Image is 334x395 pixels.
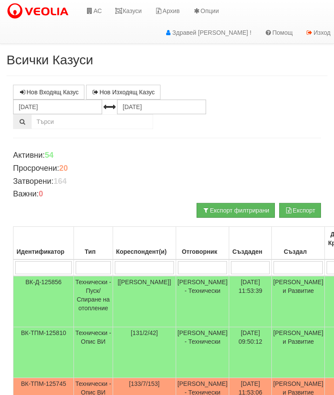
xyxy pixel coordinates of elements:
[113,227,176,260] th: Кореспондент(и): No sort applied, activate to apply an ascending sort
[86,85,160,100] a: Нов Изходящ Казус
[229,276,272,327] td: [DATE] 11:53:39
[74,276,113,327] td: Технически - Пуск/Спиране на отопление
[176,327,229,378] td: [PERSON_NAME] - Технически
[13,177,321,186] h4: Затворени:
[45,151,53,159] b: 54
[117,279,171,285] span: [[PERSON_NAME]]
[7,2,73,20] img: VeoliaLogo.png
[158,22,258,43] a: Здравей [PERSON_NAME] !
[279,203,321,218] button: Експорт
[13,227,74,260] th: Идентификатор: No sort applied, activate to apply an ascending sort
[272,327,325,378] td: [PERSON_NAME] и Развитие
[74,227,113,260] th: Тип: No sort applied, activate to apply an ascending sort
[15,246,72,258] div: Идентификатор
[74,327,113,378] td: Технически - Опис ВИ
[7,53,327,67] h2: Всички Казуси
[272,227,325,260] th: Създал: No sort applied, activate to apply an ascending sort
[53,177,67,186] b: 164
[31,114,153,129] input: Търсене по Идентификатор, Бл/Вх/Ап, Тип, Описание, Моб. Номер, Имейл, Файл, Коментар,
[229,227,272,260] th: Създаден: No sort applied, activate to apply an ascending sort
[13,164,321,173] h4: Просрочени:
[13,276,74,327] td: ВК-Д-125856
[59,164,68,173] b: 20
[13,85,84,100] a: Нов Входящ Казус
[13,190,321,199] h4: Важни:
[39,189,43,198] b: 0
[176,276,229,327] td: [PERSON_NAME] - Технически
[229,327,272,378] td: [DATE] 09:50:12
[13,327,74,378] td: ВК-ТПМ-125810
[258,22,299,43] a: Помощ
[197,203,275,218] button: Експорт филтрирани
[272,276,325,327] td: [PERSON_NAME] и Развитие
[13,151,321,160] h4: Активни:
[75,246,111,258] div: Тип
[176,227,229,260] th: Отговорник: No sort applied, activate to apply an ascending sort
[273,246,323,258] div: Създал
[114,246,174,258] div: Кореспондент(и)
[129,380,160,387] span: [133/7/153]
[177,246,227,258] div: Отговорник
[131,329,158,336] span: [131/2/42]
[230,246,270,258] div: Създаден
